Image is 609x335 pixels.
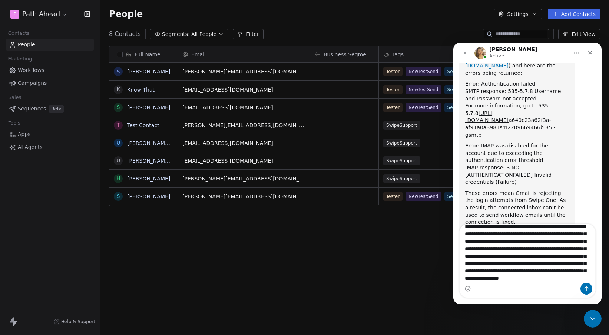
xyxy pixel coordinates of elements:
span: Campaigns [18,79,47,87]
div: For more information, go to 535 5.7.8 a640c23a62f3a-af91a0a3981sm2209669466b.35 - gsmtp [12,59,116,96]
a: [PERSON_NAME] 2 [127,140,175,146]
a: [PERSON_NAME] [127,105,170,110]
span: Segments: [162,30,190,38]
iframe: Intercom live chat [584,310,602,328]
div: Error: IMAP was disabled for the account due to exceeding the authentication error threshold [12,99,116,121]
span: Sales [5,92,24,103]
span: People [18,41,35,49]
div: T [117,121,120,129]
div: SMTP response: 535-5.7.8 Username and Password not accepted. [12,45,116,59]
span: Tester [383,103,403,112]
div: U [116,157,120,165]
span: 8 Contacts [109,30,141,39]
span: Tester [383,67,403,76]
span: [EMAIL_ADDRESS][DOMAIN_NAME] [182,86,305,93]
span: [EMAIL_ADDRESS][DOMAIN_NAME] [182,104,305,111]
a: [PERSON_NAME] [127,176,170,182]
span: [PERSON_NAME][EMAIL_ADDRESS][DOMAIN_NAME] [182,193,305,200]
button: PPath Ahead [9,8,69,20]
div: S [117,68,120,76]
span: Tester [383,192,403,201]
span: [PERSON_NAME][EMAIL_ADDRESS][DOMAIN_NAME] [182,122,305,129]
div: Email [178,46,310,62]
div: S [117,103,120,111]
span: Tester [383,85,403,94]
span: SwipeSupport [383,139,420,147]
span: [PERSON_NAME][EMAIL_ADDRESS][DOMAIN_NAME] [182,68,305,75]
textarea: Message… [6,181,142,240]
div: K [116,86,120,93]
a: [URL][DOMAIN_NAME] [12,67,55,80]
a: AI Agents [6,141,94,153]
div: IMAP response: 3 NO [AUTHENTICATIONFAILED] Invalid credentials (Failure) [12,121,116,143]
button: Add Contacts [548,9,600,19]
a: Apps [6,128,94,140]
span: All People [191,30,216,38]
span: Send Initial Cold 1:1 Email [444,67,509,76]
span: Marketing [5,53,35,64]
div: U [116,139,120,147]
span: Tags [392,51,404,58]
span: P [13,10,16,18]
span: SwipeSupport [383,121,420,130]
span: Workflows [18,66,44,74]
span: Help & Support [61,319,95,325]
button: Emoji picker [11,243,17,249]
span: Send Initial Cold 1:1 Email [444,103,509,112]
span: NewTestSend [406,103,441,112]
div: Full Name [109,46,178,62]
a: Campaigns [6,77,94,89]
span: Send Initial Cold 1:1 Email [444,192,509,201]
span: NewTestSend [406,67,441,76]
span: NewTestSend [406,85,441,94]
span: NewTestSend [406,192,441,201]
span: Business Segments [324,51,374,58]
div: S [117,192,120,200]
span: SwipeSupport [383,156,420,165]
div: Tags [379,46,533,62]
span: Tools [5,117,23,129]
div: grid [109,63,178,324]
a: [PERSON_NAME] [127,69,170,74]
span: Email [191,51,206,58]
button: Send a message… [127,240,139,252]
a: Help & Support [54,319,95,325]
span: Beta [49,105,64,113]
button: Edit View [558,29,600,39]
span: Apps [18,130,31,138]
span: Path Ahead [22,9,60,19]
a: Know That [127,87,155,93]
span: Full Name [135,51,160,58]
span: SwipeSupport [383,174,420,183]
span: [EMAIL_ADDRESS][DOMAIN_NAME] [182,139,305,147]
span: People [109,9,143,20]
a: SequencesBeta [6,103,94,115]
span: AI Agents [18,143,43,151]
span: Sequences [18,105,46,113]
span: [PERSON_NAME][EMAIL_ADDRESS][DOMAIN_NAME] [182,175,305,182]
a: People [6,39,94,51]
span: Send Initial Cold 1:1 Email [444,85,509,94]
div: H [116,175,120,182]
div: Business Segments [310,46,378,62]
div: These errors mean Gmail is rejecting the login attempts from Swipe One. As a result, the connecte... [12,147,116,183]
button: Settings [494,9,542,19]
div: Error: Authentication failed [12,37,116,45]
a: [EMAIL_ADDRESS][DOMAIN_NAME] [12,13,100,26]
a: [PERSON_NAME] [127,193,170,199]
a: Test Contact [127,122,159,128]
a: Workflows [6,64,94,76]
span: [EMAIL_ADDRESS][DOMAIN_NAME] [182,157,305,165]
span: Contacts [5,28,33,39]
iframe: Intercom live chat [453,43,602,304]
button: Filter [233,29,264,39]
a: [PERSON_NAME] One [127,158,182,164]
